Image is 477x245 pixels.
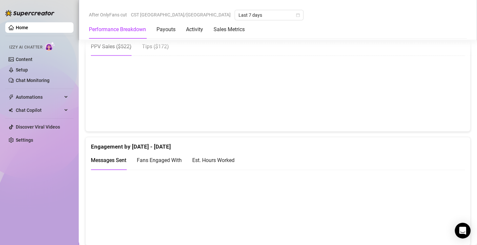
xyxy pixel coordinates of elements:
a: Home [16,25,28,30]
span: After OnlyFans cut [89,10,127,20]
a: Chat Monitoring [16,78,50,83]
span: calendar [296,13,300,17]
span: Chat Copilot [16,105,62,115]
span: Fans Engaged With [137,157,182,163]
a: Content [16,57,32,62]
span: thunderbolt [9,94,14,100]
a: Discover Viral Videos [16,124,60,130]
span: Izzy AI Chatter [9,44,42,51]
img: Chat Copilot [9,108,13,112]
span: PPV Sales ( $522 ) [91,43,132,50]
span: Tips ( $172 ) [142,43,169,50]
span: Last 7 days [238,10,300,20]
div: Performance Breakdown [89,26,146,33]
div: Est. Hours Worked [192,156,235,164]
img: logo-BBDzfeDw.svg [5,10,54,16]
a: Setup [16,67,28,72]
a: Settings [16,137,33,143]
img: AI Chatter [45,42,55,51]
span: CST [GEOGRAPHIC_DATA]/[GEOGRAPHIC_DATA] [131,10,231,20]
div: Activity [186,26,203,33]
div: Payouts [156,26,176,33]
span: Messages Sent [91,157,126,163]
span: Automations [16,92,62,102]
div: Open Intercom Messenger [455,223,470,238]
div: Engagement by [DATE] - [DATE] [91,137,465,151]
div: Sales Metrics [214,26,245,33]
